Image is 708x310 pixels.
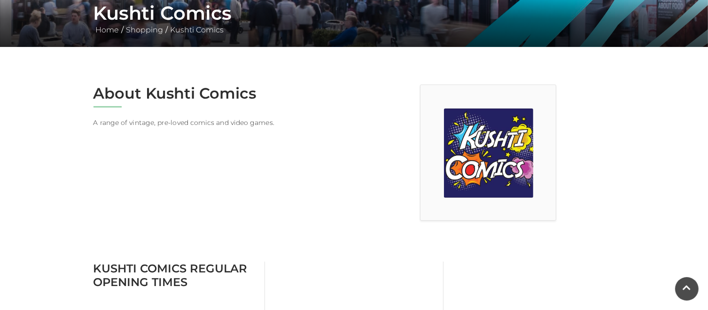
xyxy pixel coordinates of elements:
h2: About Kushti Comics [93,85,347,102]
a: Home [93,25,122,34]
h1: Kushti Comics [93,2,615,24]
a: Kushti Comics [168,25,226,34]
h3: Kushti Comics Regular Opening Times [93,262,257,289]
a: Shopping [124,25,166,34]
div: / / [86,2,622,36]
p: A range of vintage, pre-loved comics and video games. [93,117,347,128]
